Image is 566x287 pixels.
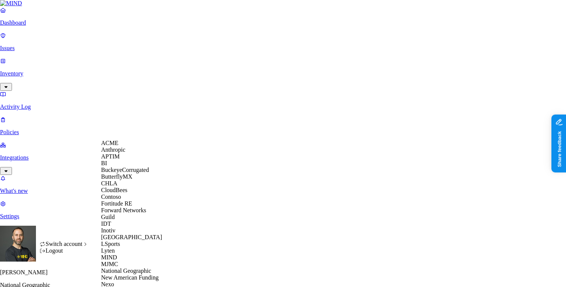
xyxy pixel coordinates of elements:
span: Fortitude RE [101,200,132,207]
span: Guild [101,214,115,220]
span: LSports [101,241,120,247]
span: ACME [101,140,118,146]
span: CHLA [101,180,118,186]
span: MIND [101,254,117,260]
span: Forward Networks [101,207,146,213]
span: APTIM [101,153,120,160]
span: Inotiv [101,227,115,234]
span: New American Funding [101,274,159,281]
span: Lyten [101,247,115,254]
div: Logout [40,247,89,254]
span: National Geographic [101,268,151,274]
span: CloudBees [101,187,127,193]
span: BuckeyeCorrugated [101,167,149,173]
span: IDT [101,220,111,227]
span: [GEOGRAPHIC_DATA] [101,234,162,240]
span: MJMC [101,261,118,267]
span: Contoso [101,194,121,200]
span: Switch account [46,241,82,247]
span: Anthropic [101,146,125,153]
span: BI [101,160,107,166]
span: ButterflyMX [101,173,133,180]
